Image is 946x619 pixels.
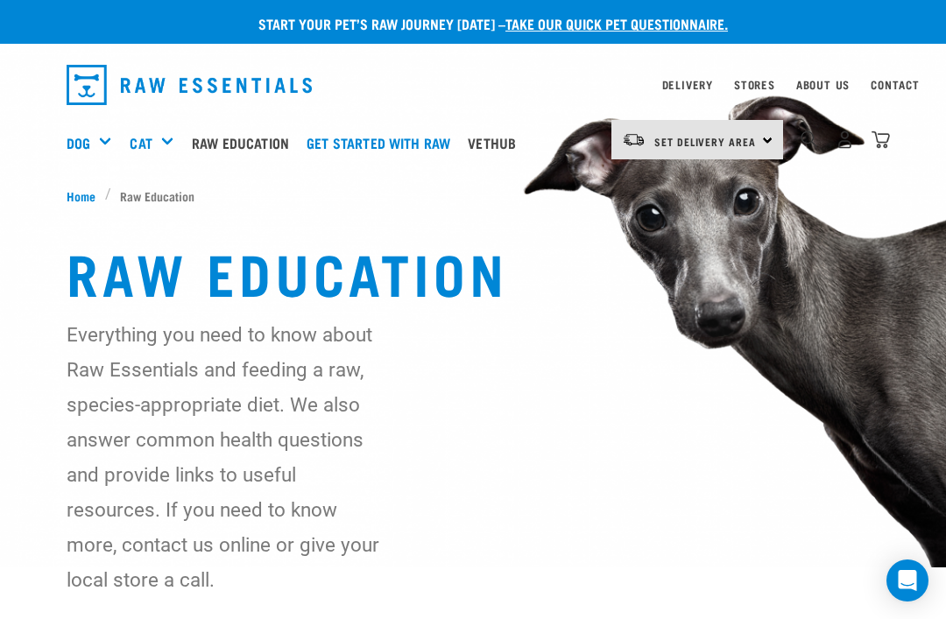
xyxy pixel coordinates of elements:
[67,186,879,205] nav: breadcrumbs
[654,138,756,144] span: Set Delivery Area
[67,186,95,205] span: Home
[871,81,920,88] a: Contact
[734,81,775,88] a: Stores
[886,559,928,601] div: Open Intercom Messenger
[130,132,152,153] a: Cat
[67,186,105,205] a: Home
[796,81,850,88] a: About Us
[622,132,646,148] img: van-moving.png
[662,81,713,88] a: Delivery
[801,130,817,147] img: home-icon-1@2x.png
[872,130,890,149] img: home-icon@2x.png
[67,240,879,303] h1: Raw Education
[463,108,529,178] a: Vethub
[836,130,854,149] img: user.png
[67,65,312,105] img: Raw Essentials Logo
[505,19,728,27] a: take our quick pet questionnaire.
[67,132,90,153] a: Dog
[53,58,893,112] nav: dropdown navigation
[187,108,302,178] a: Raw Education
[302,108,463,178] a: Get started with Raw
[67,317,392,597] p: Everything you need to know about Raw Essentials and feeding a raw, species-appropriate diet. We ...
